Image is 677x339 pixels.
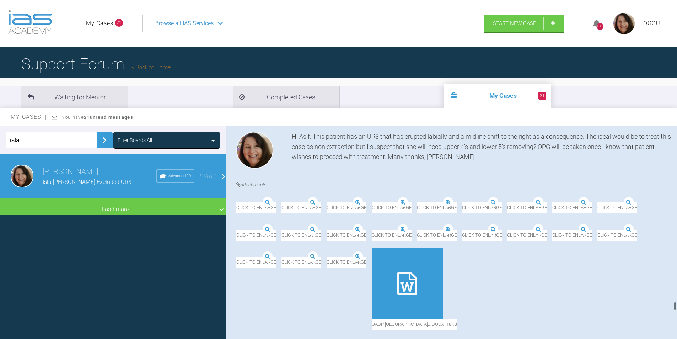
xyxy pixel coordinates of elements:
[327,230,366,241] span: Click to enlarge
[597,23,603,30] div: 1307
[538,92,546,100] span: 21
[200,173,216,180] span: [DATE]
[552,202,592,213] span: Click to enlarge
[21,52,171,76] h1: Support Forum
[11,165,33,187] img: Lana Gilchrist
[484,15,564,32] a: Start New Case
[115,19,123,27] span: 21
[613,13,635,34] img: profile.png
[233,86,339,108] li: Completed Cases
[84,115,133,120] strong: 21 unread messages
[281,202,321,213] span: Click to enlarge
[6,132,97,148] input: Enter Case ID or Title
[462,230,502,241] span: Click to enlarge
[131,64,171,71] a: Back to Home
[21,86,128,108] li: Waiting for Mentor
[417,202,457,213] span: Click to enlarge
[597,230,637,241] span: Click to enlarge
[236,230,276,241] span: Click to enlarge
[155,19,214,28] span: Browse all IAS Services
[417,230,457,241] span: Click to enlarge
[327,202,366,213] span: Click to enlarge
[462,202,502,213] span: Click to enlarge
[62,115,133,120] span: You have
[372,230,412,241] span: Click to enlarge
[281,257,321,268] span: Click to enlarge
[236,202,276,213] span: Click to enlarge
[236,181,672,189] h4: Attachments
[327,257,366,268] span: Click to enlarge
[43,179,131,185] span: Isla [PERSON_NAME] Excluded UR3
[552,230,592,241] span: Click to enlarge
[372,319,457,330] span: OADP [GEOGRAPHIC_DATA]….docx - 18KB
[281,230,321,241] span: Click to enlarge
[507,230,547,241] span: Click to enlarge
[292,132,672,171] div: Hi Asif, This patient has an UR3 that has erupted labially and a midline shift to the right as a ...
[236,257,276,268] span: Click to enlarge
[597,202,637,213] span: Click to enlarge
[372,202,412,213] span: Click to enlarge
[168,173,191,179] span: Advanced 10
[640,19,664,28] a: Logout
[236,132,273,169] img: Lana Gilchrist
[8,10,52,34] img: logo-light.3e3ef733.png
[507,202,547,213] span: Click to enlarge
[43,166,156,178] h3: [PERSON_NAME]
[11,113,47,120] span: My Cases
[118,136,152,144] div: Filter Boards: All
[86,19,113,28] a: My Cases
[99,134,110,146] img: chevronRight.28bd32b0.svg
[444,84,551,108] li: My Cases
[493,20,536,27] span: Start New Case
